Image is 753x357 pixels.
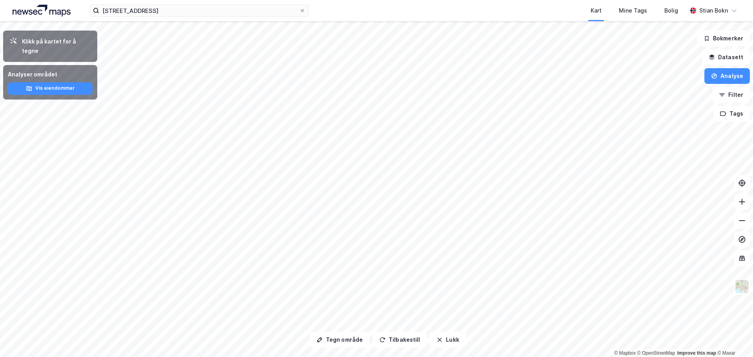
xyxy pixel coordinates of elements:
iframe: Chat Widget [714,319,753,357]
div: Mine Tags [619,6,647,15]
a: OpenStreetMap [637,350,675,356]
div: Klikk på kartet for å tegne [22,37,91,56]
button: Datasett [702,49,750,65]
button: Filter [712,87,750,103]
div: Analyser området [8,70,93,79]
button: Vis eiendommer [8,82,93,95]
button: Tags [713,106,750,121]
img: Z [735,279,749,294]
img: logo.a4113a55bc3d86da70a041830d287a7e.svg [13,5,71,16]
button: Bokmerker [697,31,750,46]
button: Tegn område [310,332,369,348]
input: Søk på adresse, matrikkel, gårdeiere, leietakere eller personer [99,5,299,16]
a: Improve this map [677,350,716,356]
div: Stian Bokn [699,6,728,15]
div: Kart [591,6,602,15]
a: Mapbox [614,350,636,356]
div: Kontrollprogram for chat [714,319,753,357]
button: Tilbakestill [373,332,427,348]
div: Bolig [664,6,678,15]
button: Analyse [704,68,750,84]
button: Lukk [430,332,466,348]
